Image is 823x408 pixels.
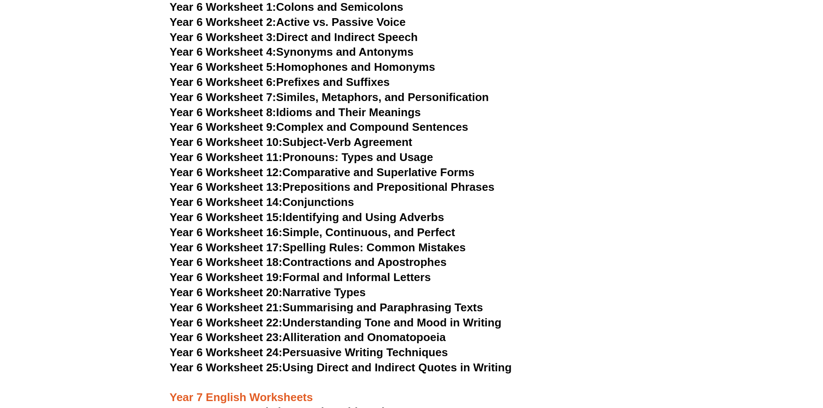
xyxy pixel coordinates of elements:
span: Year 6 Worksheet 15: [170,211,283,224]
span: Year 6 Worksheet 23: [170,331,283,344]
span: Year 6 Worksheet 20: [170,286,283,299]
span: Year 6 Worksheet 2: [170,16,276,28]
span: Year 6 Worksheet 11: [170,151,283,164]
a: Year 6 Worksheet 5:Homophones and Homonyms [170,60,435,73]
a: Year 6 Worksheet 8:Idioms and Their Meanings [170,106,421,119]
h3: Year 7 English Worksheets [170,376,654,405]
a: Year 6 Worksheet 10:Subject-Verb Agreement [170,136,413,149]
a: Year 6 Worksheet 1:Colons and Semicolons [170,0,404,13]
a: Year 6 Worksheet 2:Active vs. Passive Voice [170,16,406,28]
span: Year 6 Worksheet 6: [170,76,276,89]
a: Year 6 Worksheet 12:Comparative and Superlative Forms [170,166,475,179]
a: Year 6 Worksheet 16:Simple, Continuous, and Perfect [170,226,455,239]
a: Year 6 Worksheet 9:Complex and Compound Sentences [170,120,468,133]
a: Year 6 Worksheet 4:Synonyms and Antonyms [170,45,414,58]
span: Year 6 Worksheet 21: [170,301,283,314]
span: Year 6 Worksheet 25: [170,361,283,374]
span: Year 6 Worksheet 1: [170,0,276,13]
a: Year 6 Worksheet 17:Spelling Rules: Common Mistakes [170,241,466,254]
span: Year 6 Worksheet 4: [170,45,276,58]
span: Year 6 Worksheet 3: [170,31,276,44]
a: Year 6 Worksheet 22:Understanding Tone and Mood in Writing [170,316,502,329]
span: Year 6 Worksheet 10: [170,136,283,149]
a: Year 6 Worksheet 23:Alliteration and Onomatopoeia [170,331,446,344]
span: Year 6 Worksheet 14: [170,196,283,209]
a: Year 6 Worksheet 19:Formal and Informal Letters [170,271,431,284]
span: Year 6 Worksheet 9: [170,120,276,133]
a: Year 6 Worksheet 3:Direct and Indirect Speech [170,31,418,44]
span: Year 6 Worksheet 24: [170,346,283,359]
span: Year 6 Worksheet 19: [170,271,283,284]
span: Year 6 Worksheet 16: [170,226,283,239]
a: Year 6 Worksheet 11:Pronouns: Types and Usage [170,151,433,164]
a: Year 6 Worksheet 6:Prefixes and Suffixes [170,76,390,89]
a: Year 6 Worksheet 7:Similes, Metaphors, and Personification [170,91,489,104]
span: Year 6 Worksheet 13: [170,180,283,193]
a: Year 6 Worksheet 13:Prepositions and Prepositional Phrases [170,180,495,193]
span: Year 6 Worksheet 7: [170,91,276,104]
a: Year 6 Worksheet 21:Summarising and Paraphrasing Texts [170,301,483,314]
span: Year 6 Worksheet 17: [170,241,283,254]
span: Year 6 Worksheet 18: [170,256,283,269]
span: Year 6 Worksheet 12: [170,166,283,179]
a: Year 6 Worksheet 20:Narrative Types [170,286,366,299]
span: Year 6 Worksheet 22: [170,316,283,329]
span: Year 6 Worksheet 8: [170,106,276,119]
a: Year 6 Worksheet 18:Contractions and Apostrophes [170,256,447,269]
iframe: Chat Widget [679,310,823,408]
a: Year 6 Worksheet 24:Persuasive Writing Techniques [170,346,448,359]
a: Year 6 Worksheet 14:Conjunctions [170,196,354,209]
a: Year 6 Worksheet 15:Identifying and Using Adverbs [170,211,444,224]
a: Year 6 Worksheet 25:Using Direct and Indirect Quotes in Writing [170,361,512,374]
span: Year 6 Worksheet 5: [170,60,276,73]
